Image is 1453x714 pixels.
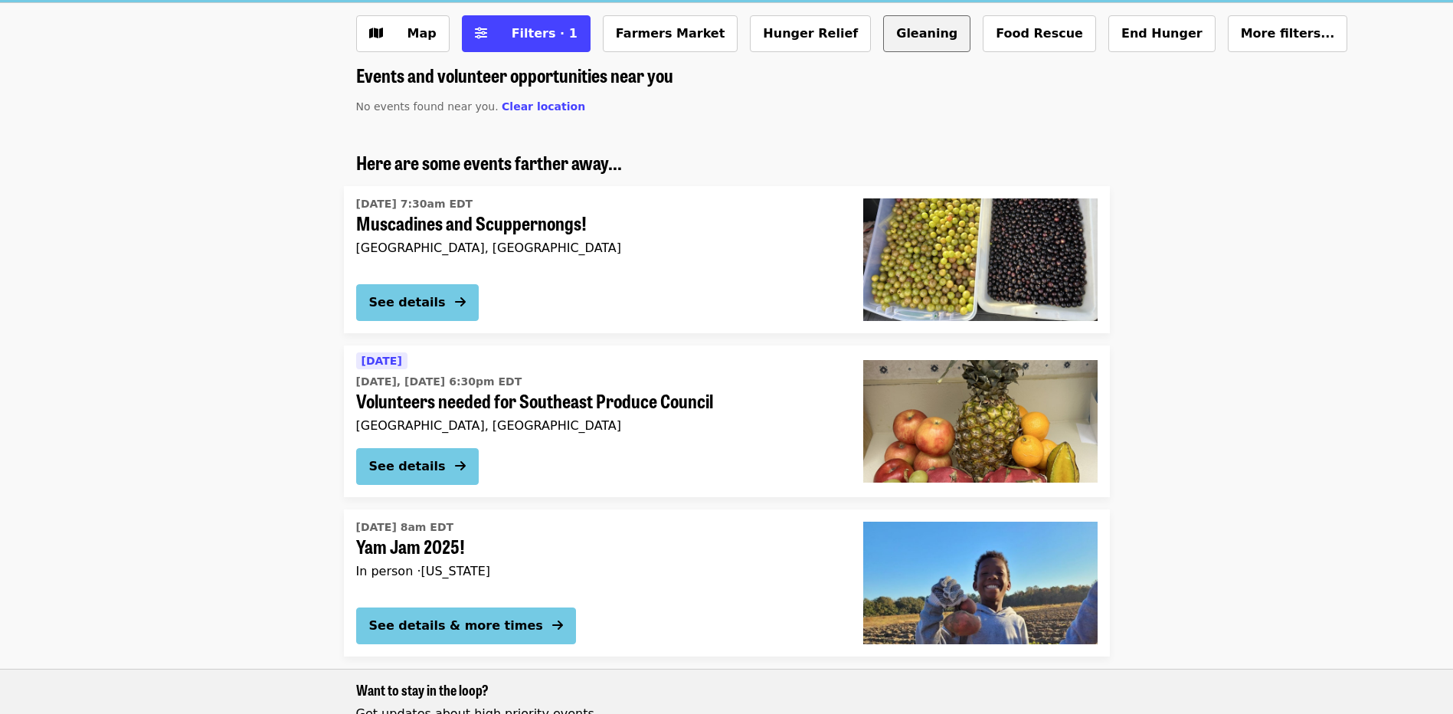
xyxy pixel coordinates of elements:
[356,418,839,433] div: [GEOGRAPHIC_DATA], [GEOGRAPHIC_DATA]
[356,390,839,412] span: Volunteers needed for Southeast Produce Council
[356,519,454,535] time: [DATE] 8am EDT
[369,26,383,41] i: map icon
[344,509,1110,657] a: See details for "Yam Jam 2025!"
[983,15,1096,52] button: Food Rescue
[344,186,1110,333] a: See details for "Muscadines and Scuppernongs!"
[356,608,576,644] button: See details & more times
[863,522,1098,644] img: Yam Jam 2025! organized by Society of St. Andrew
[369,457,446,476] div: See details
[552,618,563,633] i: arrow-right icon
[1108,15,1216,52] button: End Hunger
[750,15,871,52] button: Hunger Relief
[462,15,591,52] button: Filters (1 selected)
[603,15,738,52] button: Farmers Market
[356,212,839,234] span: Muscadines and Scuppernongs!
[502,100,585,113] span: Clear location
[356,15,450,52] button: Show map view
[356,100,499,113] span: No events found near you.
[344,346,1110,497] a: See details for "Volunteers needed for Southeast Produce Council"
[369,617,543,635] div: See details & more times
[863,198,1098,321] img: Muscadines and Scuppernongs! organized by Society of St. Andrew
[356,535,839,558] span: Yam Jam 2025!
[369,293,446,312] div: See details
[863,360,1098,483] img: Volunteers needed for Southeast Produce Council organized by Society of St. Andrew
[356,448,479,485] button: See details
[1228,15,1348,52] button: More filters...
[356,564,491,578] span: In person · [US_STATE]
[362,355,402,367] span: [DATE]
[356,196,473,212] time: [DATE] 7:30am EDT
[356,680,489,699] span: Want to stay in the loop?
[356,374,522,390] time: [DATE], [DATE] 6:30pm EDT
[883,15,970,52] button: Gleaning
[356,61,673,88] span: Events and volunteer opportunities near you
[1241,26,1335,41] span: More filters...
[356,241,839,255] div: [GEOGRAPHIC_DATA], [GEOGRAPHIC_DATA]
[502,99,585,115] button: Clear location
[407,26,437,41] span: Map
[455,295,466,310] i: arrow-right icon
[512,26,578,41] span: Filters · 1
[455,459,466,473] i: arrow-right icon
[475,26,487,41] i: sliders-h icon
[356,284,479,321] button: See details
[356,149,622,175] span: Here are some events farther away...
